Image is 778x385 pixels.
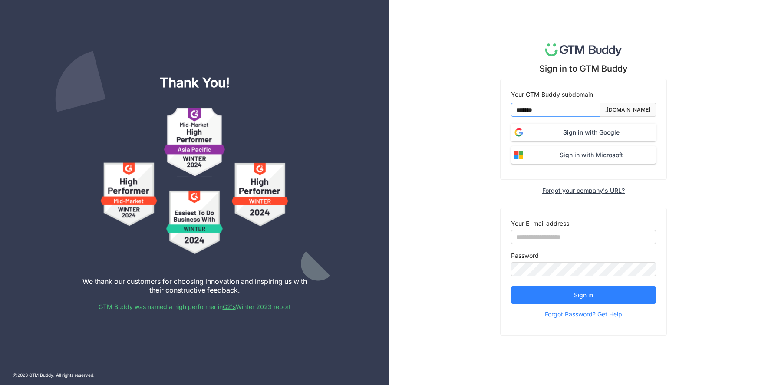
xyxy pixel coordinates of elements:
[511,125,527,140] img: login-google.svg
[545,308,622,321] span: Forgot Password? Get Help
[574,290,593,300] span: Sign in
[511,146,656,164] button: Sign in with Microsoft
[527,128,656,137] span: Sign in with Google
[511,251,539,260] label: Password
[511,124,656,141] button: Sign in with Google
[527,150,656,160] span: Sign in with Microsoft
[511,286,656,304] button: Sign in
[511,219,569,228] label: Your E-mail address
[511,147,527,163] img: login-microsoft.svg
[605,106,651,114] div: .[DOMAIN_NAME]
[545,43,622,56] img: logo
[511,90,656,99] div: Your GTM Buddy subdomain
[223,303,236,310] a: G2's
[539,63,628,74] div: Sign in to GTM Buddy
[542,187,625,194] div: Forgot your company's URL?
